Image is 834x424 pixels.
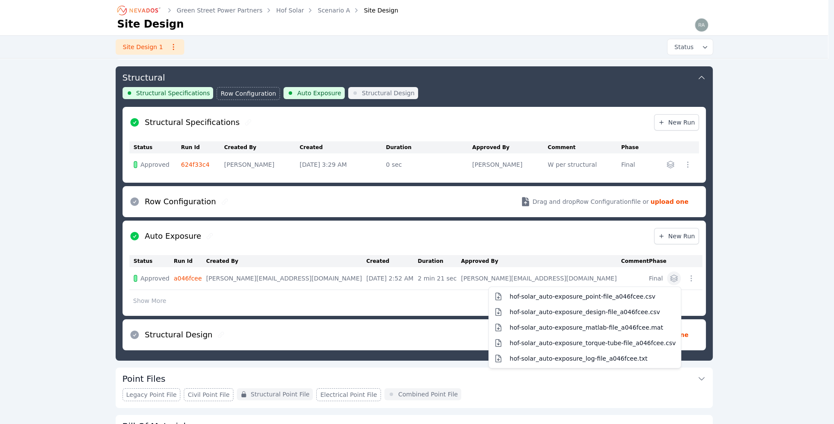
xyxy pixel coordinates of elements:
[510,339,676,347] span: hof-solar_auto-exposure_torque-tube-file_a046fcee.csv
[510,308,660,316] span: hof-solar_auto-exposure_design-file_a046fcee.csv
[491,335,679,351] button: hof-solar_auto-exposure_torque-tube-file_a046fcee.csv
[491,351,679,366] button: hof-solar_auto-exposure_log-file_a046fcee.txt
[510,292,655,301] span: hof-solar_auto-exposure_point-file_a046fcee.csv
[491,289,679,304] button: hof-solar_auto-exposure_point-file_a046fcee.csv
[491,320,679,335] button: hof-solar_auto-exposure_matlab-file_a046fcee.mat
[491,304,679,320] button: hof-solar_auto-exposure_design-file_a046fcee.csv
[510,354,647,363] span: hof-solar_auto-exposure_log-file_a046fcee.txt
[510,323,663,332] span: hof-solar_auto-exposure_matlab-file_a046fcee.mat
